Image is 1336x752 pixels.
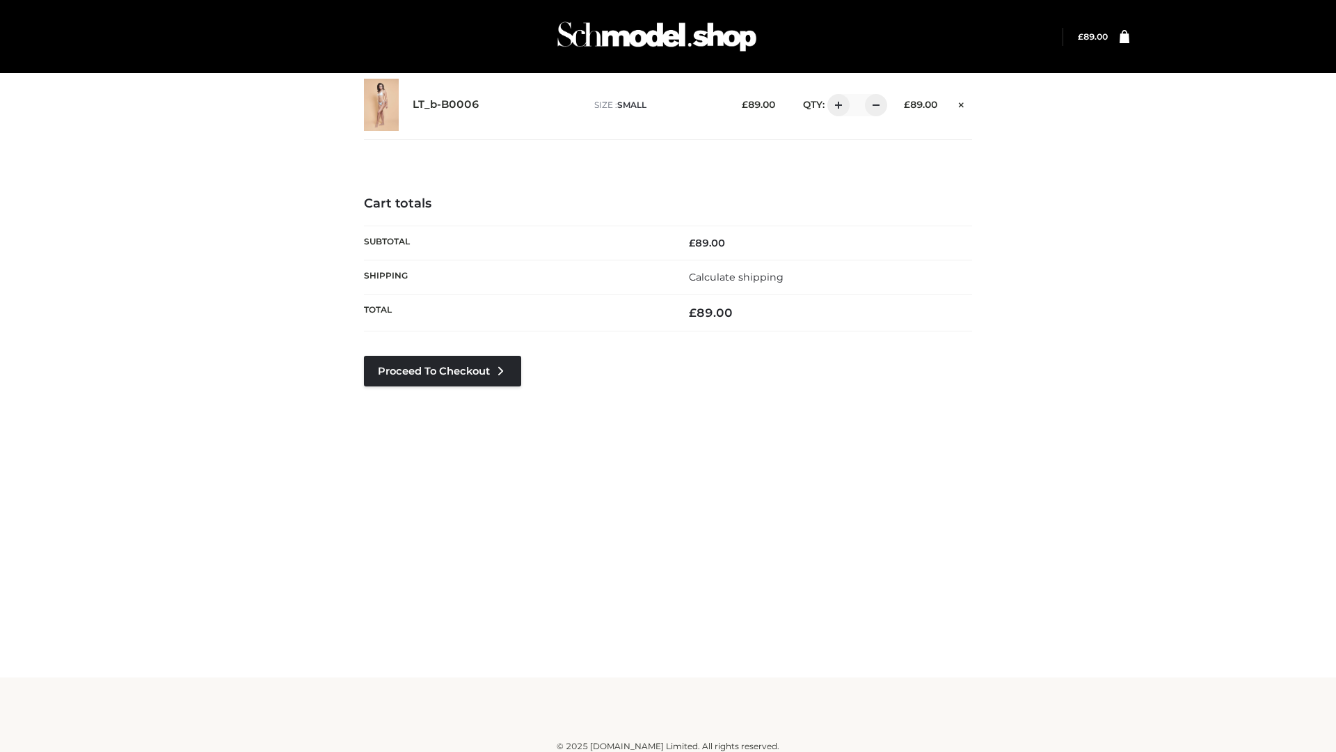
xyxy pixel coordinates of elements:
img: Schmodel Admin 964 [552,9,761,64]
span: £ [904,99,910,110]
th: Total [364,295,668,331]
span: £ [1078,31,1083,42]
bdi: 89.00 [689,237,725,249]
p: size : [594,99,720,111]
th: Shipping [364,260,668,294]
a: Calculate shipping [689,271,784,283]
span: £ [689,237,695,249]
a: £89.00 [1078,31,1108,42]
h4: Cart totals [364,196,972,212]
bdi: 89.00 [742,99,775,110]
span: SMALL [617,100,646,110]
th: Subtotal [364,226,668,260]
a: Remove this item [951,94,972,112]
div: QTY: [789,94,882,116]
span: £ [689,306,697,320]
a: LT_b-B0006 [413,98,479,111]
bdi: 89.00 [689,306,733,320]
bdi: 89.00 [904,99,937,110]
span: £ [742,99,748,110]
bdi: 89.00 [1078,31,1108,42]
a: Proceed to Checkout [364,356,521,386]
